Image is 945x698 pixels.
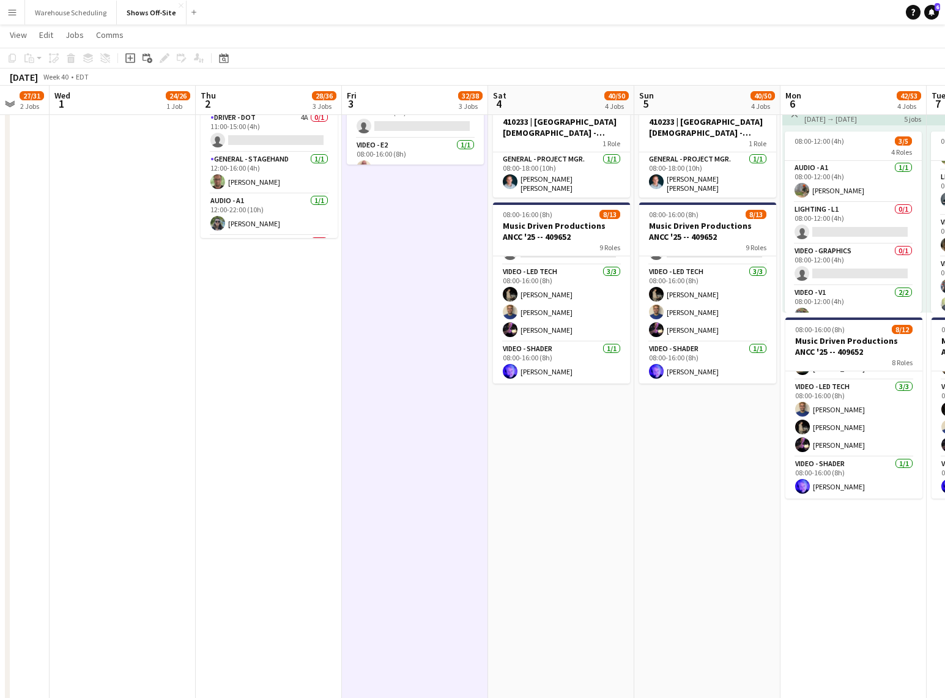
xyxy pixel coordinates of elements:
[34,27,58,43] a: Edit
[924,5,939,20] a: 6
[40,72,71,81] span: Week 40
[61,27,89,43] a: Jobs
[10,29,27,40] span: View
[10,71,38,83] div: [DATE]
[91,27,128,43] a: Comms
[5,27,32,43] a: View
[935,3,940,11] span: 6
[96,29,124,40] span: Comms
[39,29,53,40] span: Edit
[25,1,117,24] button: Warehouse Scheduling
[76,72,89,81] div: EDT
[65,29,84,40] span: Jobs
[117,1,187,24] button: Shows Off-Site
